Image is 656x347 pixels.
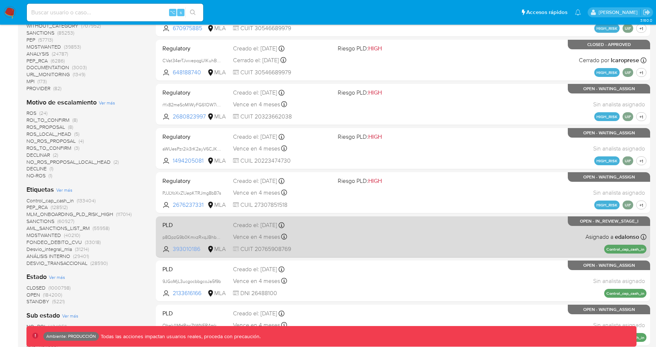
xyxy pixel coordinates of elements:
[526,8,567,16] span: Accesos rápidos
[180,9,182,16] span: s
[575,9,581,15] a: Notificaciones
[99,333,261,340] p: Todas las acciones impactan usuarios reales, proceda con precaución.
[185,7,200,18] button: search-icon
[599,9,640,16] p: maximiliano.farias@mercadolibre.com
[46,335,96,338] p: Ambiente: PRODUCCIÓN
[27,8,203,17] input: Buscar usuario o caso...
[170,9,175,16] span: ⌥
[643,8,650,16] a: Salir
[640,17,652,23] span: 3.160.0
